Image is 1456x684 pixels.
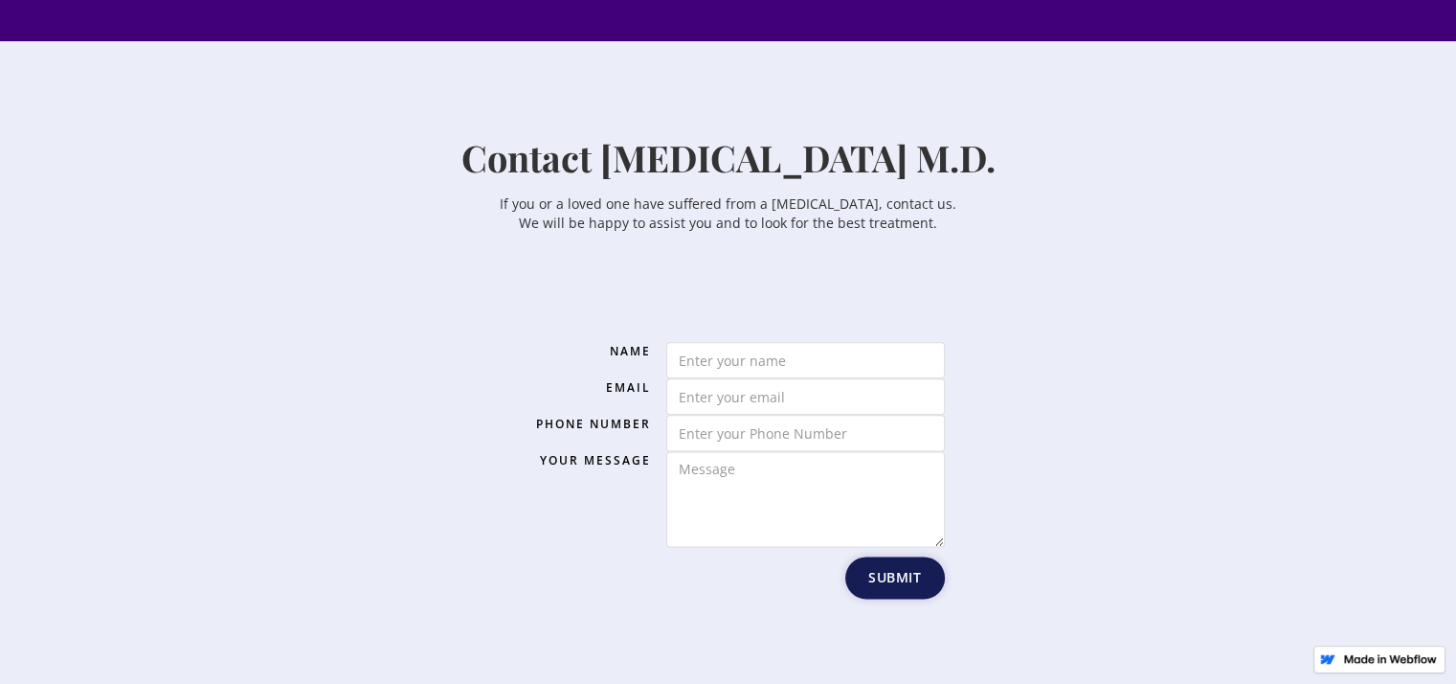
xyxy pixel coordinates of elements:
[183,137,1274,179] h1: Contact [MEDICAL_DATA] M.D.
[845,557,945,599] input: Submit
[1343,654,1437,664] img: Made in Webflow
[666,342,945,378] input: Enter your name
[512,342,945,599] form: Email Form
[512,378,651,398] label: Email
[512,342,651,361] label: Name
[666,378,945,415] input: Enter your email
[512,415,651,434] label: Phone Number
[666,415,945,451] input: Enter your Phone Number
[512,451,651,470] label: Your Message
[183,194,1274,233] p: If you or a loved one have suffered from a [MEDICAL_DATA], contact us. We will be happy to assist...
